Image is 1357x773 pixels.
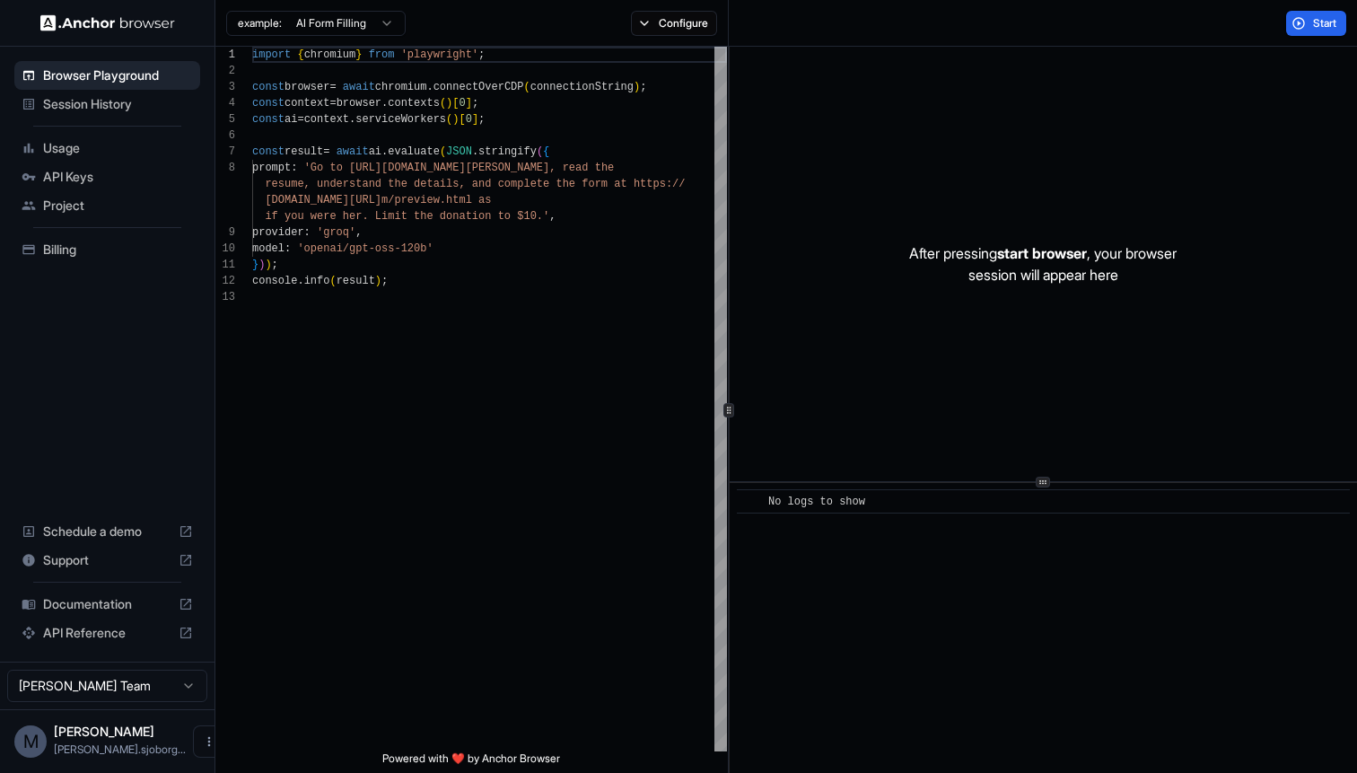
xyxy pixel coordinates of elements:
[43,241,193,259] span: Billing
[215,257,235,273] div: 11
[252,226,304,239] span: provider
[746,493,755,511] span: ​
[297,48,303,61] span: {
[631,11,718,36] button: Configure
[252,162,291,174] span: prompt
[43,95,193,113] span: Session History
[265,259,271,271] span: )
[446,113,452,126] span: (
[215,47,235,63] div: 1
[381,275,388,287] span: ;
[329,97,336,110] span: =
[43,551,171,569] span: Support
[265,210,549,223] span: if you were her. Limit the donation to $10.'
[304,48,356,61] span: chromium
[14,546,200,575] div: Support
[388,145,440,158] span: evaluate
[14,619,200,647] div: API Reference
[355,113,446,126] span: serviceWorkers
[14,191,200,220] div: Project
[304,162,575,174] span: 'Go to [URL][DOMAIN_NAME][PERSON_NAME], re
[369,48,395,61] span: from
[285,242,291,255] span: :
[14,725,47,758] div: M
[323,145,329,158] span: =
[478,145,537,158] span: stringify
[375,81,427,93] span: chromium
[43,197,193,215] span: Project
[291,162,297,174] span: :
[459,97,465,110] span: 0
[14,590,200,619] div: Documentation
[215,95,235,111] div: 4
[317,226,355,239] span: 'groq'
[478,48,485,61] span: ;
[382,751,560,773] span: Powered with ❤️ by Anchor Browser
[349,113,355,126] span: .
[297,242,433,255] span: 'openai/gpt-oss-120b'
[43,523,171,540] span: Schedule a demo
[14,134,200,163] div: Usage
[285,145,323,158] span: result
[337,97,381,110] span: browser
[537,145,543,158] span: (
[304,226,311,239] span: :
[440,145,446,158] span: (
[329,275,336,287] span: (
[304,275,330,287] span: info
[355,226,362,239] span: ,
[375,275,381,287] span: )
[1313,16,1338,31] span: Start
[285,81,329,93] span: browser
[215,273,235,289] div: 12
[297,275,303,287] span: .
[909,242,1177,285] p: After pressing , your browser session will appear here
[997,244,1087,262] span: start browser
[215,127,235,144] div: 6
[14,235,200,264] div: Billing
[14,61,200,90] div: Browser Playground
[543,145,549,158] span: {
[43,139,193,157] span: Usage
[272,259,278,271] span: ;
[43,168,193,186] span: API Keys
[1286,11,1346,36] button: Start
[472,97,478,110] span: ;
[215,241,235,257] div: 10
[43,624,171,642] span: API Reference
[426,81,433,93] span: .
[401,48,478,61] span: 'playwright'
[381,145,388,158] span: .
[381,194,491,206] span: m/preview.html as
[452,97,459,110] span: [
[54,724,154,739] span: Martin Sjöborg
[265,178,588,190] span: resume, understand the details, and complete the f
[440,97,446,110] span: (
[369,145,381,158] span: ai
[524,81,530,93] span: (
[549,210,556,223] span: ,
[343,81,375,93] span: await
[252,145,285,158] span: const
[14,517,200,546] div: Schedule a demo
[459,113,465,126] span: [
[452,113,459,126] span: )
[304,113,349,126] span: context
[285,97,329,110] span: context
[388,97,440,110] span: contexts
[337,275,375,287] span: result
[252,113,285,126] span: const
[54,742,186,756] span: martin.sjoborg@quartr.se
[14,90,200,119] div: Session History
[252,259,258,271] span: }
[575,162,614,174] span: ad the
[252,81,285,93] span: const
[329,81,336,93] span: =
[238,16,282,31] span: example:
[472,145,478,158] span: .
[43,66,193,84] span: Browser Playground
[285,113,297,126] span: ai
[768,496,865,508] span: No logs to show
[215,289,235,305] div: 13
[215,63,235,79] div: 2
